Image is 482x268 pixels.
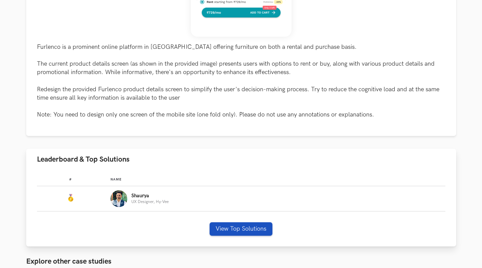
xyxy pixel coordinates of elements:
[37,43,445,119] p: Furlenco is a prominent online platform in [GEOGRAPHIC_DATA] offering furniture on both a rental ...
[26,170,456,246] div: Leaderboard & Top Solutions
[210,222,272,236] button: View Top Solutions
[111,190,127,207] img: Profile photo
[37,155,130,164] span: Leaderboard & Top Solutions
[26,257,456,266] h3: Explore other case studies
[111,177,122,181] span: Name
[67,194,75,202] img: Gold Medal
[37,172,445,211] table: Leaderboard
[131,200,169,204] p: UX Designer, Hy-Vee
[26,149,456,170] button: Leaderboard & Top Solutions
[69,177,72,181] span: #
[131,193,169,199] p: Shaurya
